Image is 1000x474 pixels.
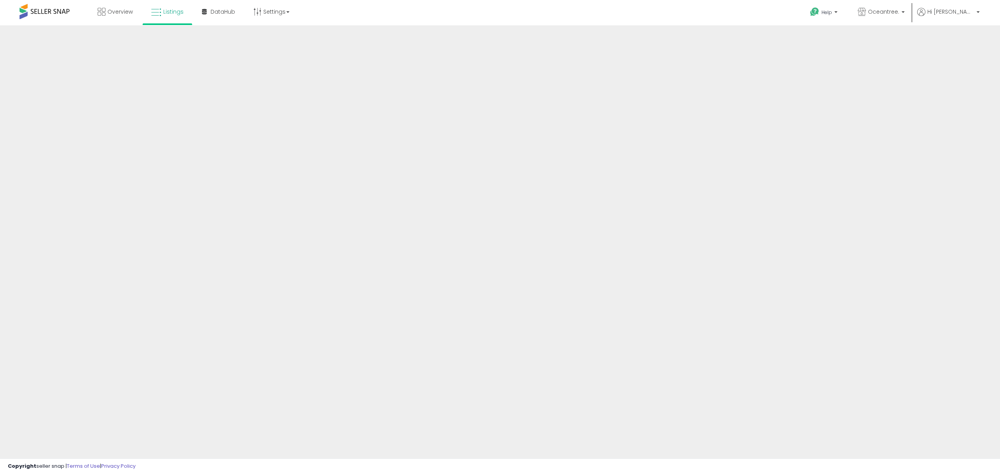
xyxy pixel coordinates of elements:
[804,1,845,25] a: Help
[821,9,832,16] span: Help
[868,8,899,16] span: Oceantree.
[211,8,235,16] span: DataHub
[927,8,974,16] span: Hi [PERSON_NAME]
[810,7,820,17] i: Get Help
[107,8,133,16] span: Overview
[917,8,980,25] a: Hi [PERSON_NAME]
[163,8,184,16] span: Listings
